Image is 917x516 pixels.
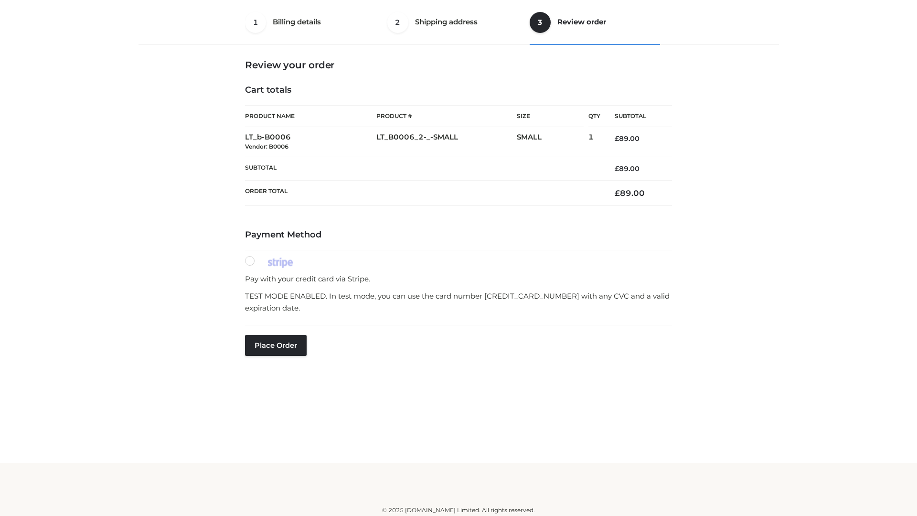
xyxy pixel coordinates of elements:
[615,134,640,143] bdi: 89.00
[245,273,672,285] p: Pay with your credit card via Stripe.
[517,127,588,157] td: SMALL
[245,181,600,206] th: Order Total
[615,188,620,198] span: £
[245,230,672,240] h4: Payment Method
[615,134,619,143] span: £
[142,505,775,515] div: © 2025 [DOMAIN_NAME] Limited. All rights reserved.
[588,105,600,127] th: Qty
[245,143,288,150] small: Vendor: B0006
[600,106,672,127] th: Subtotal
[588,127,600,157] td: 1
[615,188,645,198] bdi: 89.00
[245,157,600,180] th: Subtotal
[376,127,517,157] td: LT_B0006_2-_-SMALL
[245,127,376,157] td: LT_b-B0006
[245,105,376,127] th: Product Name
[245,290,672,314] p: TEST MODE ENABLED. In test mode, you can use the card number [CREDIT_CARD_NUMBER] with any CVC an...
[615,164,619,173] span: £
[245,85,672,96] h4: Cart totals
[376,105,517,127] th: Product #
[245,335,307,356] button: Place order
[517,106,584,127] th: Size
[245,59,672,71] h3: Review your order
[615,164,640,173] bdi: 89.00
